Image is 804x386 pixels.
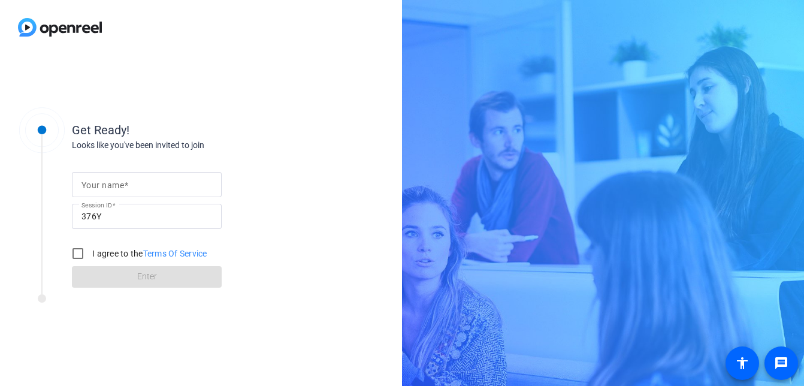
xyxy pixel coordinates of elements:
a: Terms Of Service [143,249,207,258]
mat-label: Your name [81,180,124,190]
mat-label: Session ID [81,201,112,209]
div: Looks like you've been invited to join [72,139,312,152]
div: Get Ready! [72,121,312,139]
label: I agree to the [90,248,207,260]
mat-icon: message [774,356,788,370]
mat-icon: accessibility [735,356,749,370]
